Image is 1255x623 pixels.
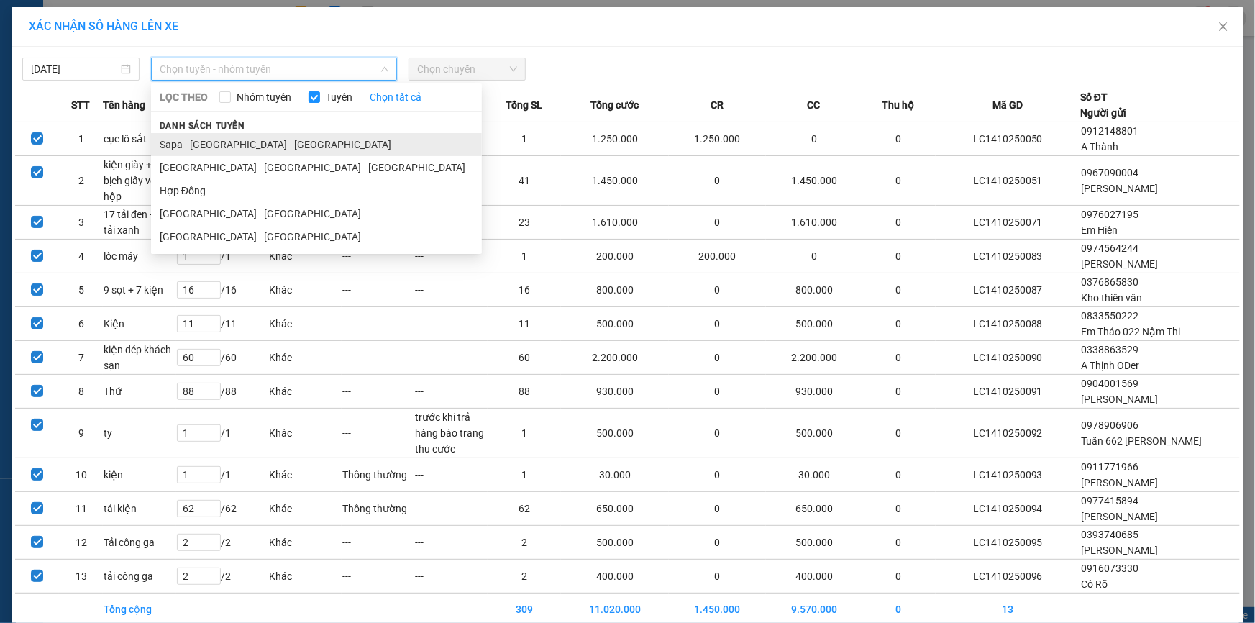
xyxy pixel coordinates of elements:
span: Em Hiền [1081,224,1118,236]
td: Khác [268,560,342,594]
li: Hợp Đồng [151,179,482,202]
td: 0 [862,122,936,156]
span: [PERSON_NAME] [1081,394,1158,405]
td: LC1410250087 [936,273,1080,307]
td: 1 [488,240,561,273]
td: 2 [488,560,561,594]
td: 1 [59,122,103,156]
td: 60 [488,341,561,375]
td: 5 [59,273,103,307]
td: 500.000 [561,409,670,458]
td: / 2 [176,526,268,560]
span: 0978906906 [1081,419,1138,431]
td: lốc máy [103,240,176,273]
span: Danh sách tuyến [151,119,254,132]
td: 200.000 [561,240,670,273]
td: 2.200.000 [561,341,670,375]
td: 4 [59,240,103,273]
span: Số Lượng: 62 [40,76,145,96]
td: 800.000 [766,273,862,307]
span: [PERSON_NAME] [1081,511,1158,522]
td: LC1410250090 [936,341,1080,375]
td: 0 [862,273,936,307]
span: 0967090004 [1081,167,1138,178]
td: 400.000 [561,560,670,594]
span: [PERSON_NAME] [1081,258,1158,270]
div: Số ĐT Người gửi [1080,89,1126,121]
span: LC1410250094 [14,6,170,34]
td: Khác [268,526,342,560]
td: --- [414,492,488,526]
td: 0 [766,122,862,156]
a: Chọn tất cả [370,89,421,105]
span: A Thành [1081,141,1118,153]
span: close [1218,21,1229,32]
li: Sapa - [GEOGRAPHIC_DATA] - [GEOGRAPHIC_DATA] [151,133,482,156]
td: 2 [488,526,561,560]
td: 9 [59,409,103,458]
td: 0 [862,156,936,206]
td: Khác [268,458,342,492]
td: 0 [862,341,936,375]
td: 10 [59,458,103,492]
span: 0911771966 [1081,461,1138,473]
td: 0 [862,307,936,341]
td: 2 [59,156,103,206]
td: 500.000 [561,307,670,341]
li: [GEOGRAPHIC_DATA] - [GEOGRAPHIC_DATA] - [GEOGRAPHIC_DATA] [151,156,482,179]
td: 200.000 [669,240,765,273]
td: --- [342,341,415,375]
td: 400.000 [766,560,862,594]
td: 0 [669,560,765,594]
span: [PERSON_NAME] [1081,477,1158,488]
span: Tên hàng [103,97,145,113]
td: --- [414,458,488,492]
span: 0393740685 [1081,529,1138,540]
span: Tuyến [320,89,358,105]
td: 9 sọt + 7 kiện [103,273,176,307]
td: / 11 [176,307,268,341]
td: 1.450.000 [766,156,862,206]
td: Khác [268,409,342,458]
td: LC1410250088 [936,307,1080,341]
td: --- [342,560,415,594]
td: 0 [669,526,765,560]
span: Tuấn 662 [PERSON_NAME] [1081,435,1202,447]
td: 500.000 [561,526,670,560]
td: kiện giày + 1 bịch giấy vỏ hộp [103,156,176,206]
td: kiện dép khách sạn [103,341,176,375]
td: 650.000 [561,492,670,526]
span: 0904001569 [1081,378,1138,389]
td: LC1410250091 [936,375,1080,409]
td: 650.000 [766,492,862,526]
td: 1.450.000 [561,156,670,206]
td: LC1410250092 [936,409,1080,458]
td: 0 [669,273,765,307]
span: [PERSON_NAME] [1081,183,1158,194]
td: 0 [669,341,765,375]
td: --- [414,560,488,594]
span: Kho thiên vân [1081,292,1142,304]
td: 500.000 [766,409,862,458]
td: LC1410250051 [936,156,1080,206]
td: / 1 [176,458,268,492]
span: Chọn tuyến - nhóm tuyến [160,58,388,80]
span: 0977415894 [1081,495,1138,506]
span: Cô Rõ [1081,578,1108,590]
td: --- [414,273,488,307]
span: 0976027195 [1081,209,1138,220]
td: 0 [862,240,936,273]
td: 2.200.000 [766,341,862,375]
span: [PERSON_NAME] [1081,545,1158,556]
td: Khác [268,341,342,375]
td: --- [342,240,415,273]
td: 3 [59,206,103,240]
td: 0 [669,458,765,492]
td: Khác [268,273,342,307]
td: Khác [268,492,342,526]
span: XÁC NHẬN SỐ HÀNG LÊN XE [29,19,178,33]
td: / 62 [176,492,268,526]
td: 0 [862,409,936,458]
span: 0912148801 [1081,125,1138,137]
span: 0916073330 [1081,563,1138,574]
